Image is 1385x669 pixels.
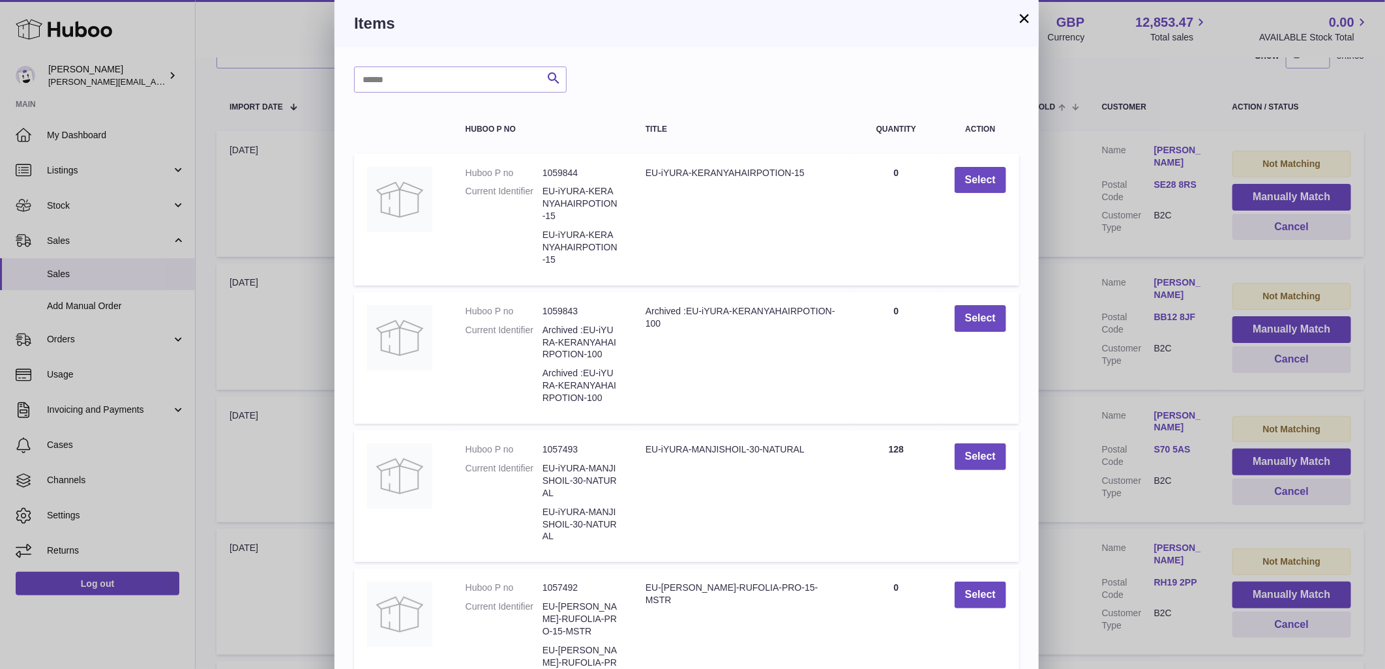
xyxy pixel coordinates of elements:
dd: EU-iYURA-MANJISHOIL-30-NATURAL [543,462,619,499]
dt: Current Identifier [466,324,543,361]
div: EU-iYURA-KERANYAHAIRPOTION-15 [646,167,838,179]
td: 0 [851,154,942,286]
dt: Huboo P no [466,443,543,456]
th: Quantity [851,112,942,147]
div: EU-[PERSON_NAME]-RUFOLIA-PRO-15-MSTR [646,582,838,606]
img: EU-iYURA-KERANYAHAIRPOTION-15 [367,167,432,232]
img: EU-iYURA-MANJISHOIL-30-NATURAL [367,443,432,509]
th: Title [633,112,851,147]
div: EU-iYURA-MANJISHOIL-30-NATURAL [646,443,838,456]
button: × [1017,10,1032,26]
dd: 1057493 [543,443,619,456]
img: Archived :EU-iYURA-KERANYAHAIRPOTION-100 [367,305,432,370]
div: Archived :EU-iYURA-KERANYAHAIRPOTION-100 [646,305,838,330]
dd: EU-iYURA-MANJISHOIL-30-NATURAL [543,506,619,543]
th: Huboo P no [453,112,633,147]
dd: 1059844 [543,167,619,179]
dt: Huboo P no [466,167,543,179]
img: EU-AMOD-RUFOLIA-PRO-15-MSTR [367,582,432,647]
dt: Current Identifier [466,185,543,222]
button: Select [955,582,1006,608]
dt: Huboo P no [466,582,543,594]
dd: Archived :EU-iYURA-KERANYAHAIRPOTION-100 [543,324,619,361]
dd: Archived :EU-iYURA-KERANYAHAIRPOTION-100 [543,367,619,404]
td: 128 [851,430,942,562]
dd: 1057492 [543,582,619,594]
td: 0 [851,292,942,424]
button: Select [955,167,1006,194]
h3: Items [354,13,1019,34]
button: Select [955,443,1006,470]
dd: 1059843 [543,305,619,318]
button: Select [955,305,1006,332]
th: Action [942,112,1019,147]
dd: EU-[PERSON_NAME]-RUFOLIA-PRO-15-MSTR [543,601,619,638]
dd: EU-iYURA-KERANYAHAIRPOTION-15 [543,185,619,222]
dt: Current Identifier [466,462,543,499]
dt: Current Identifier [466,601,543,638]
dd: EU-iYURA-KERANYAHAIRPOTION-15 [543,229,619,266]
dt: Huboo P no [466,305,543,318]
